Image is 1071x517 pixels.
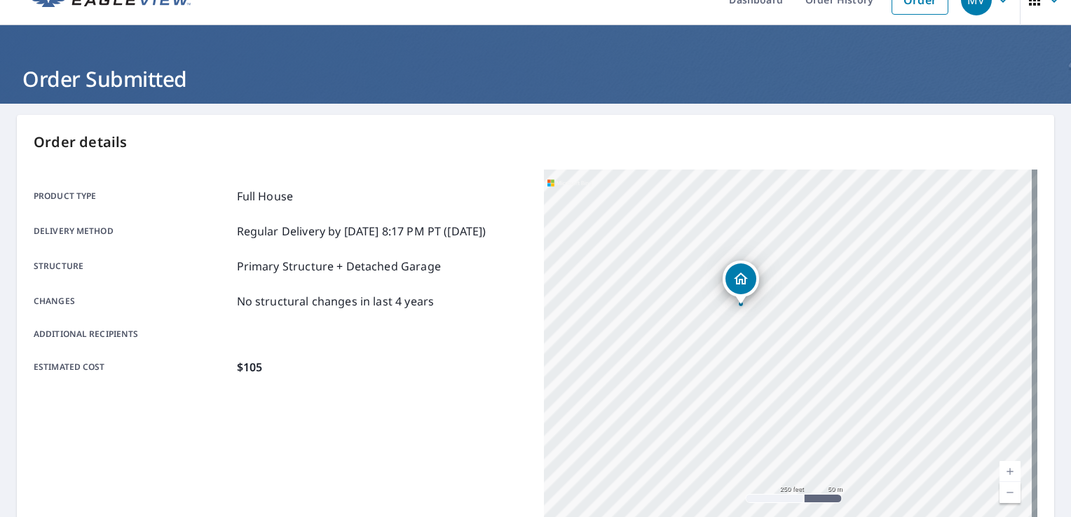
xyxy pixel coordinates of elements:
[34,328,231,340] p: Additional recipients
[237,223,486,240] p: Regular Delivery by [DATE] 8:17 PM PT ([DATE])
[237,188,294,205] p: Full House
[723,261,759,304] div: Dropped pin, building 1, Residential property, 420 Covered Bridge Ln Belleville, IL 62221
[237,359,263,375] p: $105
[1000,482,1021,503] a: Current Level 17, Zoom Out
[34,188,231,205] p: Product type
[34,359,231,375] p: Estimated cost
[34,132,1037,153] p: Order details
[34,293,231,310] p: Changes
[237,293,435,310] p: No structural changes in last 4 years
[1000,461,1021,482] a: Current Level 17, Zoom In
[34,258,231,275] p: Structure
[17,64,1054,93] h1: Order Submitted
[237,258,441,275] p: Primary Structure + Detached Garage
[34,223,231,240] p: Delivery method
